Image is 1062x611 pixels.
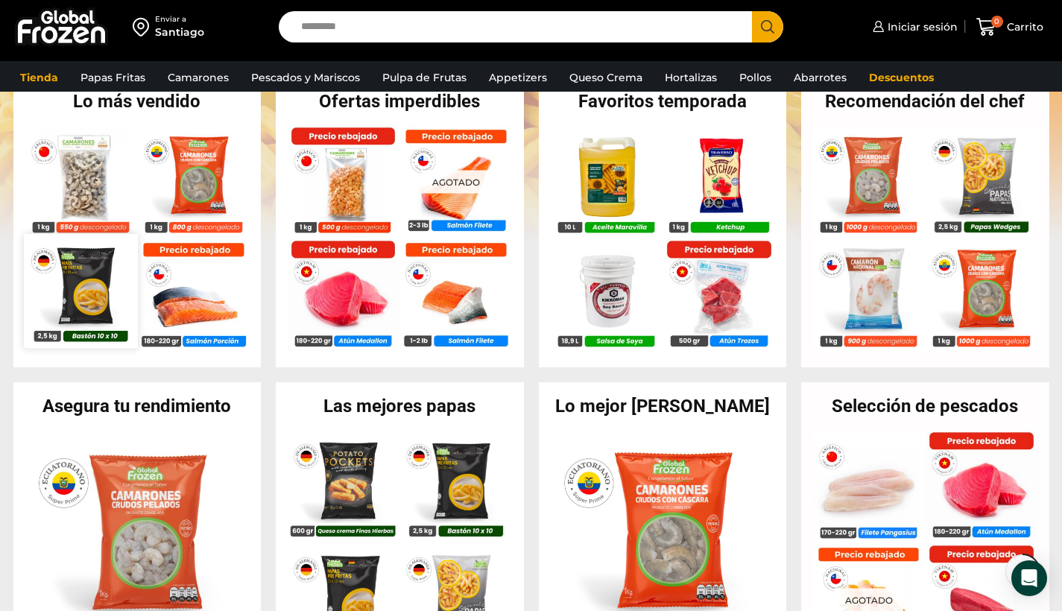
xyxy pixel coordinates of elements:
div: Open Intercom Messenger [1011,560,1047,596]
a: Pulpa de Frutas [375,63,474,92]
p: Agotado [422,171,490,194]
a: Tienda [13,63,66,92]
a: Queso Crema [562,63,650,92]
span: 0 [991,16,1003,28]
div: Enviar a [155,14,204,25]
a: Abarrotes [786,63,854,92]
a: Iniciar sesión [869,12,958,42]
h2: Recomendación del chef [801,92,1049,110]
h2: Lo más vendido [13,92,262,110]
img: address-field-icon.svg [133,14,155,39]
h2: Selección de pescados [801,397,1049,415]
h2: Favoritos temporada [539,92,787,110]
a: Pollos [732,63,779,92]
a: Descuentos [862,63,941,92]
span: Carrito [1003,19,1043,34]
span: Iniciar sesión [884,19,958,34]
a: Pescados y Mariscos [244,63,367,92]
a: Appetizers [481,63,554,92]
a: 0 Carrito [973,10,1047,45]
button: Search button [752,11,783,42]
a: Papas Fritas [73,63,153,92]
a: Hortalizas [657,63,724,92]
h2: Asegura tu rendimiento [13,397,262,415]
div: Santiago [155,25,204,39]
p: Agotado [835,588,903,611]
a: Camarones [160,63,236,92]
h2: Lo mejor [PERSON_NAME] [539,397,787,415]
h2: Ofertas imperdibles [276,92,524,110]
h2: Las mejores papas [276,397,524,415]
